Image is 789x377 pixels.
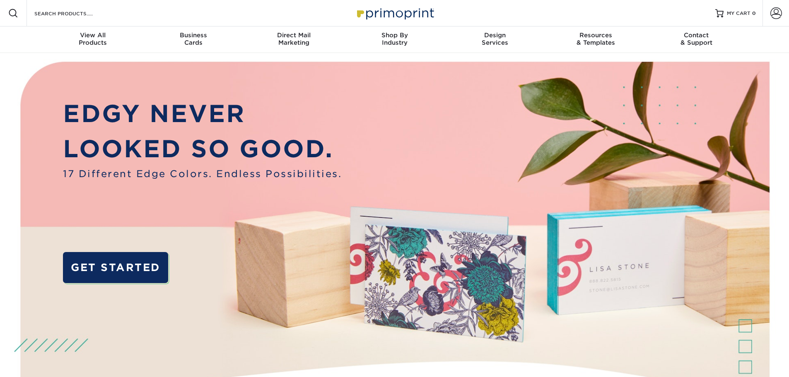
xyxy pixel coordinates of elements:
div: & Support [646,31,747,46]
a: Resources& Templates [545,26,646,53]
a: GET STARTED [63,252,168,283]
input: SEARCH PRODUCTS..... [34,8,114,18]
a: Shop ByIndustry [344,26,445,53]
div: Products [43,31,143,46]
p: EDGY NEVER [63,96,342,132]
span: MY CART [727,10,750,17]
span: View All [43,31,143,39]
a: DesignServices [445,26,545,53]
span: Direct Mail [244,31,344,39]
span: Contact [646,31,747,39]
div: & Templates [545,31,646,46]
p: LOOKED SO GOOD. [63,131,342,167]
span: Resources [545,31,646,39]
span: Business [143,31,244,39]
a: Direct MailMarketing [244,26,344,53]
span: Shop By [344,31,445,39]
div: Cards [143,31,244,46]
a: BusinessCards [143,26,244,53]
div: Marketing [244,31,344,46]
img: Primoprint [353,4,436,22]
span: Design [445,31,545,39]
a: Contact& Support [646,26,747,53]
div: Industry [344,31,445,46]
a: View AllProducts [43,26,143,53]
span: 0 [752,10,756,16]
span: 17 Different Edge Colors. Endless Possibilities. [63,167,342,181]
div: Services [445,31,545,46]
